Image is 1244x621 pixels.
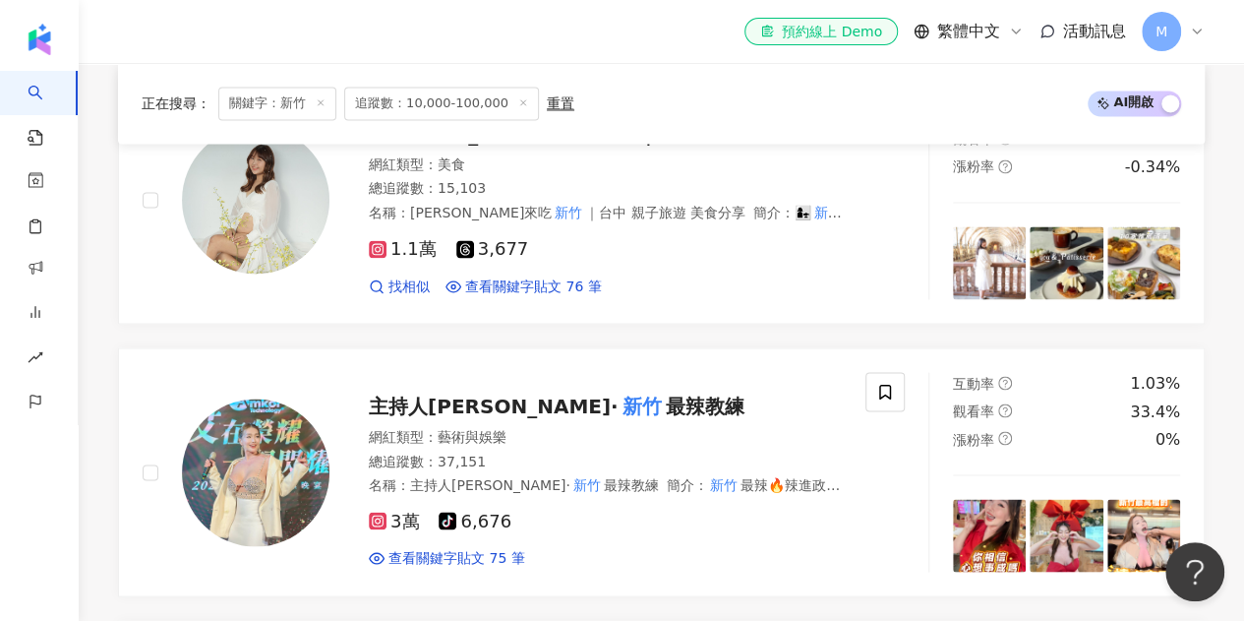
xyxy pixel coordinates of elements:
[760,22,882,41] div: 預約線上 Demo
[953,375,994,391] span: 互動率
[465,277,602,296] span: 查看關鍵字貼文 76 筆
[1030,226,1102,299] img: post-image
[369,179,842,199] div: 總追蹤數 ： 15,103
[998,159,1012,173] span: question-circle
[953,226,1026,299] img: post-image
[570,474,604,496] mark: 新竹
[369,394,619,417] span: 主持人[PERSON_NAME]·
[1063,22,1126,40] span: 活動訊息
[438,156,465,172] span: 美食
[369,476,658,492] span: 名稱 ：
[369,511,419,531] span: 3萬
[1030,499,1102,572] img: post-image
[369,427,842,447] div: 網紅類型 ：
[740,476,840,492] span: 最辣🔥辣進政府
[585,205,745,220] span: ｜台中 親子旅遊 美食分享
[795,205,811,220] span: 👩‍👧
[369,493,402,515] mark: 新竹
[953,403,994,418] span: 觀看率
[344,87,539,120] span: 追蹤數：10,000-100,000
[438,428,506,444] span: 藝術與娛樂
[118,76,1205,325] a: KOL Avatar[PERSON_NAME]來吃新竹｜台中美食?網紅類型：美食總追蹤數：15,103名稱：[PERSON_NAME]來吃新竹｜台中 親子旅遊 美食分享簡介：👩‍👧新竹新竹1.1...
[388,548,525,568] span: 查看關鍵字貼文 75 筆
[1107,226,1180,299] img: post-image
[953,499,1026,572] img: post-image
[953,431,994,447] span: 漲粉率
[953,131,994,147] span: 觀看率
[744,18,898,45] a: 預約線上 Demo
[24,24,55,55] img: logo icon
[369,239,437,260] span: 1.1萬
[142,95,210,111] span: 正在搜尋 ：
[456,239,529,260] span: 3,677
[28,71,67,148] a: search
[369,452,842,471] div: 總追蹤數 ： 37,151
[369,205,745,220] span: 名稱 ：
[445,277,602,296] a: 查看關鍵字貼文 76 筆
[369,122,591,146] span: [PERSON_NAME]來吃
[182,399,329,546] img: KOL Avatar
[439,511,511,531] span: 6,676
[28,338,43,382] span: rise
[619,390,666,421] mark: 新竹
[369,277,430,296] a: 找相似
[369,202,828,242] mark: 新竹
[1155,428,1180,450] div: 0%
[369,548,525,568] a: 查看關鍵字貼文 75 筆
[552,202,585,223] mark: 新竹
[410,476,570,492] span: 主持人[PERSON_NAME]·
[603,476,658,492] span: 最辣教練
[1155,21,1167,42] span: M
[937,21,1000,42] span: 繁體中文
[218,87,336,120] span: 關鍵字：新竹
[666,394,744,417] span: 最辣教練
[638,122,748,146] span: ｜台中美食?
[708,221,741,243] mark: 新竹
[707,474,740,496] mark: 新竹
[1124,156,1180,178] div: -0.34%
[998,431,1012,445] span: question-circle
[410,205,552,220] span: [PERSON_NAME]來吃
[998,376,1012,390] span: question-circle
[369,155,842,175] div: 網紅類型 ：
[547,95,574,111] div: 重置
[953,158,994,174] span: 漲粉率
[388,277,430,296] span: 找相似
[1130,372,1180,394] div: 1.03%
[1130,401,1180,422] div: 33.4%
[118,347,1205,596] a: KOL Avatar主持人[PERSON_NAME]·新竹最辣教練網紅類型：藝術與娛樂總追蹤數：37,151名稱：主持人[PERSON_NAME]·新竹最辣教練簡介：新竹最辣🔥辣進政府新竹3萬6...
[1165,542,1224,601] iframe: Help Scout Beacon - Open
[1107,499,1180,572] img: post-image
[998,404,1012,417] span: question-circle
[182,126,329,274] img: KOL Avatar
